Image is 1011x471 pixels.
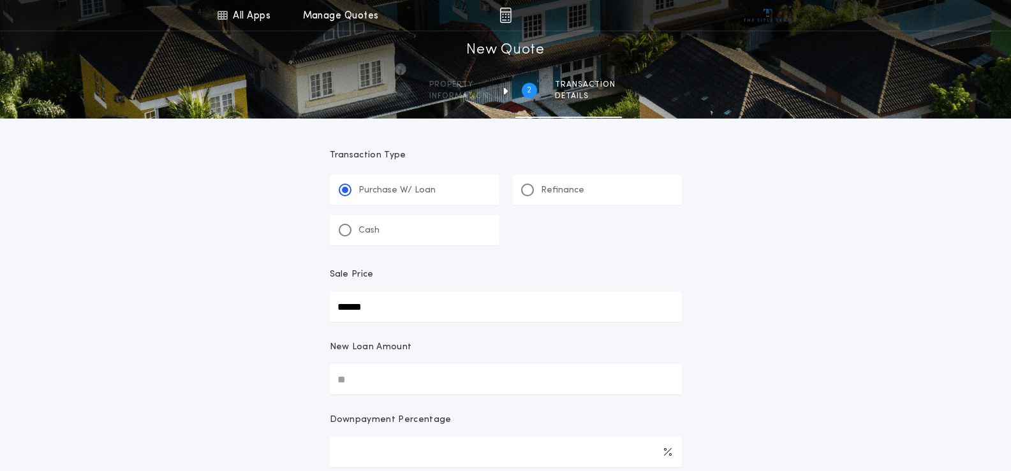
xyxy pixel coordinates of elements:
[744,9,792,22] img: vs-icon
[429,80,489,90] span: Property
[330,364,682,395] input: New Loan Amount
[330,268,374,281] p: Sale Price
[330,149,682,162] p: Transaction Type
[555,91,616,101] span: details
[330,414,452,426] p: Downpayment Percentage
[358,184,436,197] p: Purchase W/ Loan
[466,40,544,61] h1: New Quote
[527,85,531,96] h2: 2
[555,80,616,90] span: Transaction
[499,8,512,23] img: img
[358,224,380,237] p: Cash
[330,341,412,354] p: New Loan Amount
[330,291,682,322] input: Sale Price
[541,184,584,197] p: Refinance
[330,437,682,467] input: Downpayment Percentage
[429,91,489,101] span: information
